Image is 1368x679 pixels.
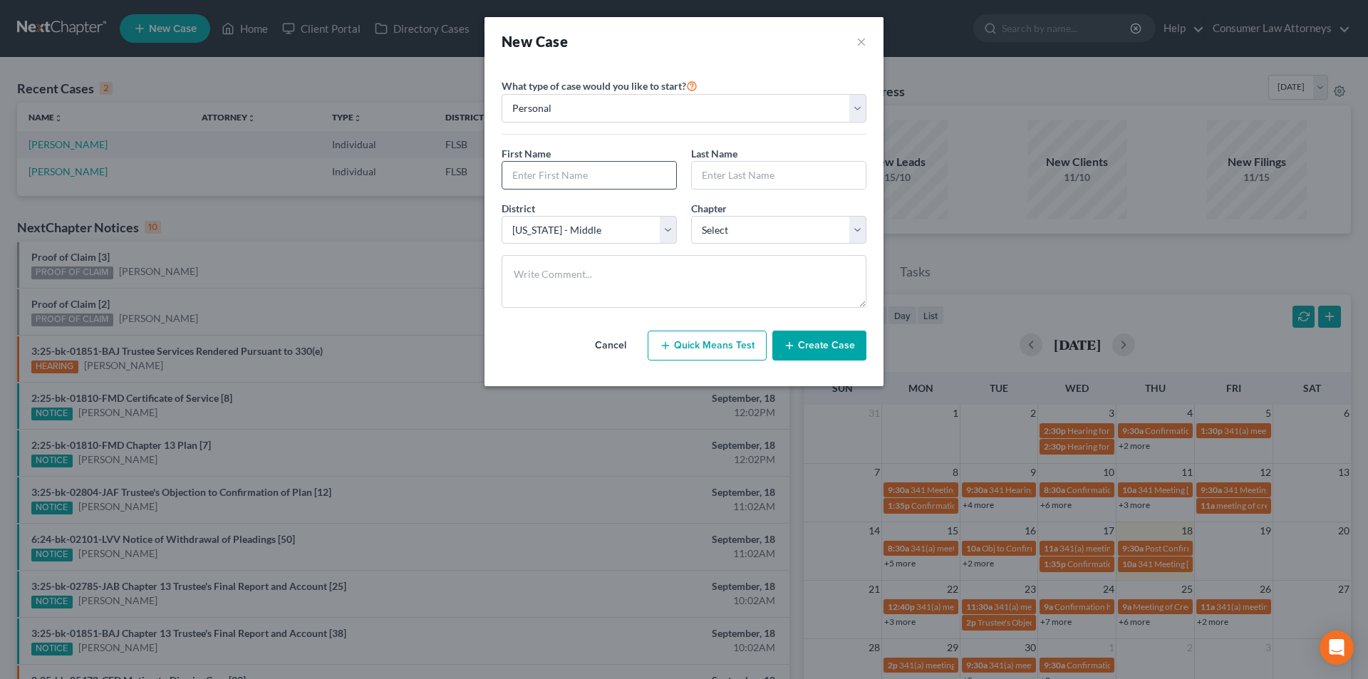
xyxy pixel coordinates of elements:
span: District [502,202,535,214]
div: Open Intercom Messenger [1320,631,1354,665]
button: × [856,31,866,51]
button: Quick Means Test [648,331,767,361]
label: What type of case would you like to start? [502,77,698,94]
span: Chapter [691,202,727,214]
button: Create Case [772,331,866,361]
span: First Name [502,147,551,160]
strong: New Case [502,33,568,50]
input: Enter First Name [502,162,676,189]
input: Enter Last Name [692,162,866,189]
span: Last Name [691,147,737,160]
button: Cancel [579,331,642,360]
